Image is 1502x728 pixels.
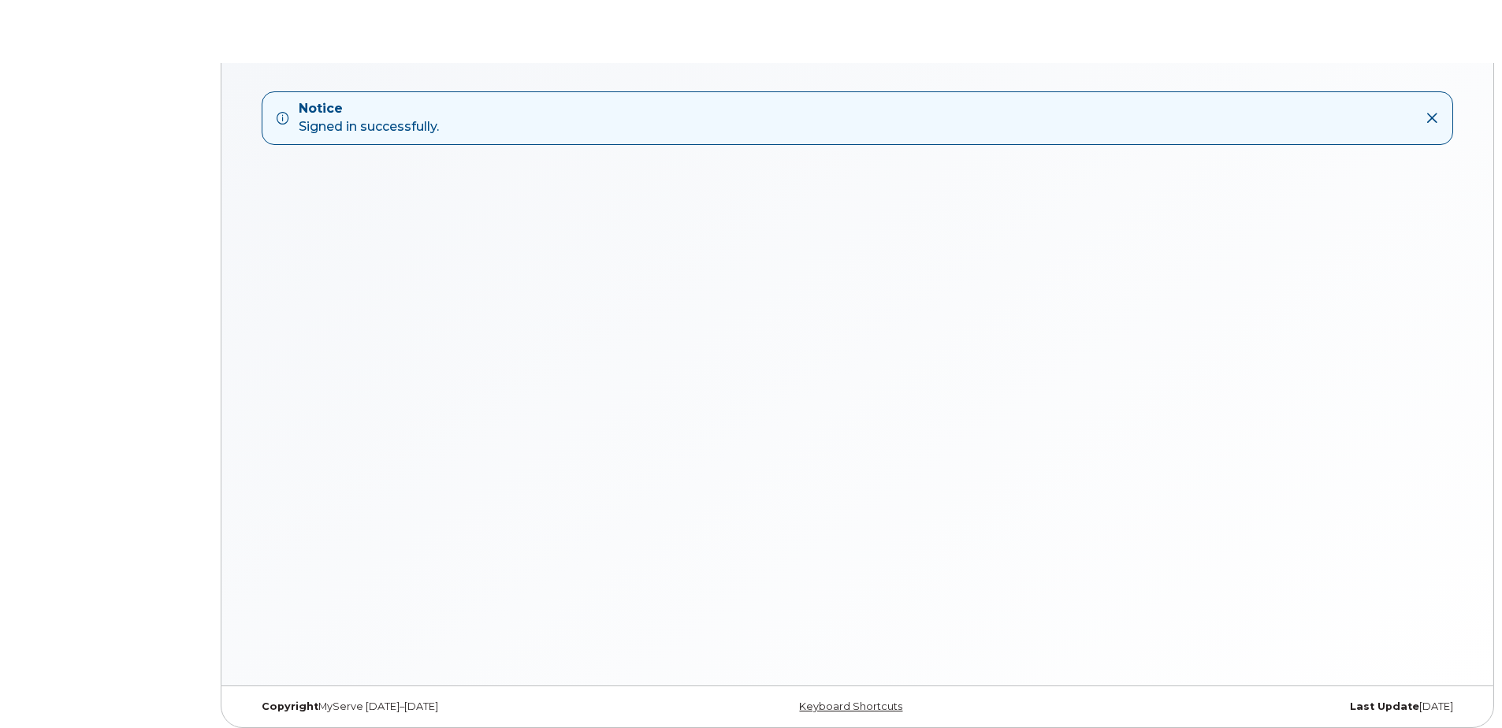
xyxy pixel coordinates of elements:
strong: Copyright [262,700,318,712]
a: Keyboard Shortcuts [799,700,902,712]
div: Signed in successfully. [299,100,439,136]
strong: Last Update [1350,700,1419,712]
strong: Notice [299,100,439,118]
div: MyServe [DATE]–[DATE] [250,700,655,713]
div: [DATE] [1060,700,1465,713]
